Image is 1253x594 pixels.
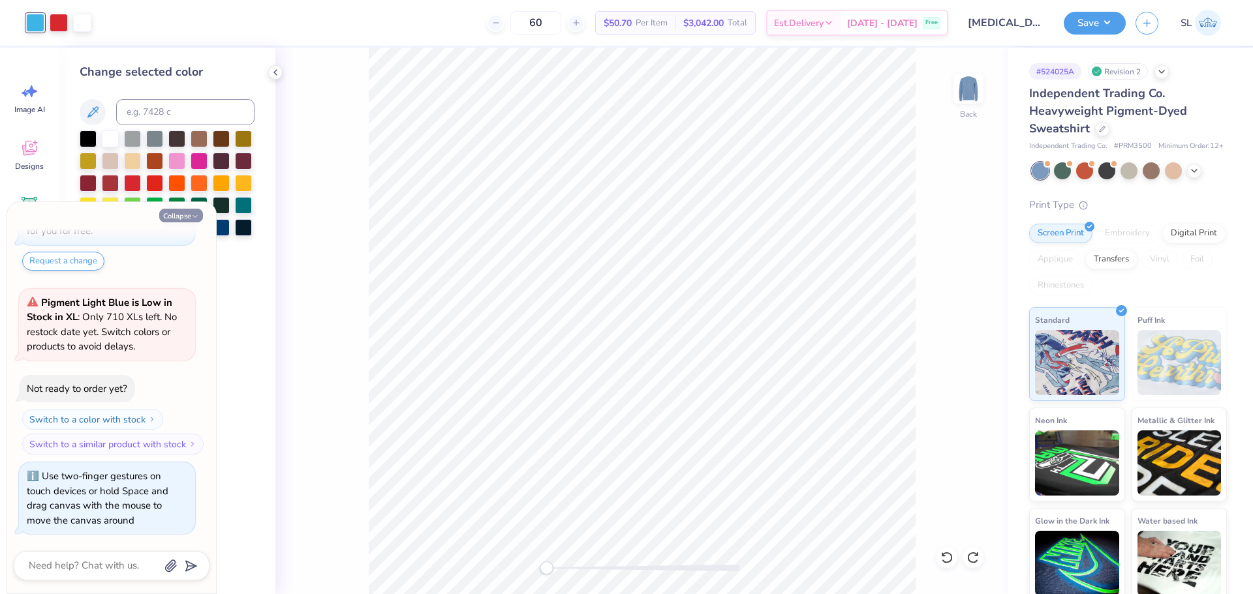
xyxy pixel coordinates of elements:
[1029,198,1227,213] div: Print Type
[1141,250,1178,269] div: Vinyl
[148,415,156,423] img: Switch to a color with stock
[27,382,127,395] div: Not ready to order yet?
[510,11,561,35] input: – –
[1029,63,1081,80] div: # 524025A
[1195,10,1221,36] img: Sheena Mae Loyola
[27,296,172,324] strong: Pigment Light Blue is Low in Stock in XL
[22,434,204,454] button: Switch to a similar product with stock
[80,63,255,81] div: Change selected color
[1029,276,1092,295] div: Rhinestones
[116,99,255,125] input: e.g. 7428 c
[1064,12,1126,35] button: Save
[1137,514,1198,527] span: Water based Ink
[1137,430,1222,496] img: Metallic & Glitter Ink
[1137,413,1214,427] span: Metallic & Glitter Ink
[1181,16,1192,31] span: SL
[1182,250,1213,269] div: Foil
[1158,141,1224,152] span: Minimum Order: 12 +
[189,440,196,448] img: Switch to a similar product with stock
[1137,313,1165,327] span: Puff Ink
[22,409,163,430] button: Switch to a color with stock
[1035,330,1119,395] img: Standard
[1162,224,1226,243] div: Digital Print
[1175,10,1227,36] a: SL
[1029,141,1107,152] span: Independent Trading Co.
[774,16,824,30] span: Est. Delivery
[1137,330,1222,395] img: Puff Ink
[958,10,1054,36] input: Untitled Design
[1035,430,1119,496] img: Neon Ink
[159,209,203,222] button: Collapse
[683,16,724,30] span: $3,042.00
[1096,224,1158,243] div: Embroidery
[1088,63,1148,80] div: Revision 2
[1035,514,1109,527] span: Glow in the Dark Ink
[847,16,918,30] span: [DATE] - [DATE]
[728,16,747,30] span: Total
[1029,224,1092,243] div: Screen Print
[14,104,45,115] span: Image AI
[960,108,977,120] div: Back
[1114,141,1152,152] span: # PRM3500
[604,16,632,30] span: $50.70
[925,18,938,27] span: Free
[1029,250,1081,269] div: Applique
[15,161,44,171] span: Designs
[540,561,553,574] div: Accessibility label
[1085,250,1137,269] div: Transfers
[22,252,104,271] button: Request a change
[955,76,982,102] img: Back
[1035,313,1070,327] span: Standard
[27,296,177,353] span: : Only 710 XLs left. No restock date yet. Switch colors or products to avoid delays.
[1029,85,1187,136] span: Independent Trading Co. Heavyweight Pigment-Dyed Sweatshirt
[27,469,168,527] div: Use two-finger gestures on touch devices or hold Space and drag canvas with the mouse to move the...
[636,16,668,30] span: Per Item
[1035,413,1067,427] span: Neon Ink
